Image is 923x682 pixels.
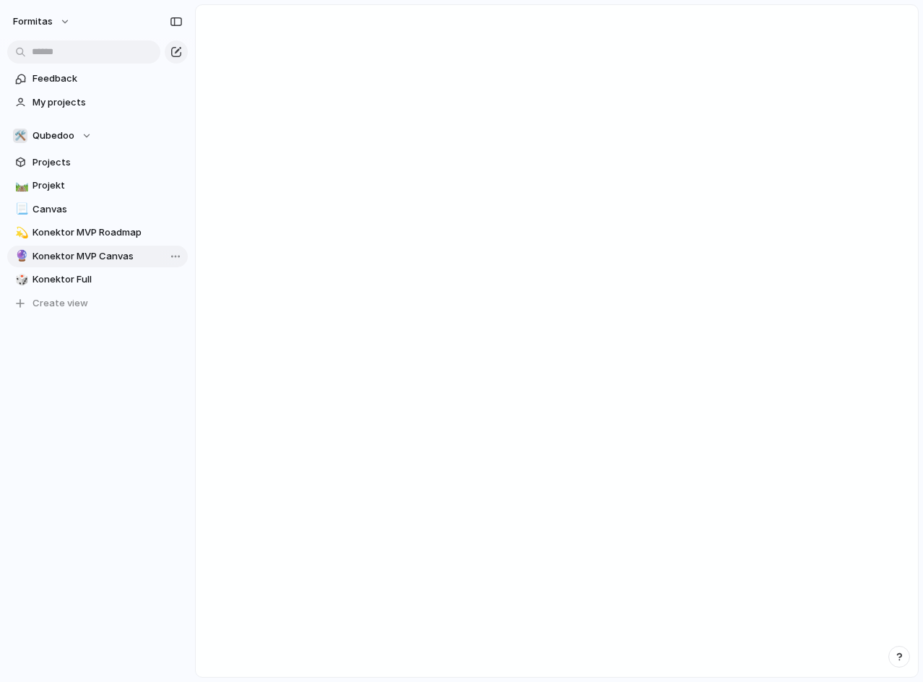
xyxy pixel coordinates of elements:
span: Projects [32,155,183,170]
span: Formitas [13,14,53,29]
div: 🔮 [15,248,25,264]
div: 🛤️ [15,178,25,194]
span: Projekt [32,178,183,193]
a: Feedback [7,68,188,90]
a: 💫Konektor MVP Roadmap [7,222,188,243]
span: Qubedoo [32,129,74,143]
div: 📃 [15,201,25,217]
button: 💫 [13,225,27,240]
div: 🎲 [15,272,25,288]
button: Create view [7,293,188,314]
span: Konektor MVP Canvas [32,249,183,264]
a: Projects [7,152,188,173]
button: Formitas [6,10,78,33]
button: 🎲 [13,272,27,287]
span: Feedback [32,72,183,86]
a: My projects [7,92,188,113]
span: Konektor Full [32,272,183,287]
a: 📃Canvas [7,199,188,220]
span: Create view [32,296,88,311]
span: Konektor MVP Roadmap [32,225,183,240]
span: My projects [32,95,183,110]
a: 🎲Konektor Full [7,269,188,290]
div: 🛠️ [13,129,27,143]
div: 💫 [15,225,25,241]
a: 🔮Konektor MVP Canvas [7,246,188,267]
button: 🛤️ [13,178,27,193]
a: 🛤️Projekt [7,175,188,197]
button: 📃 [13,202,27,217]
span: Canvas [32,202,183,217]
button: 🔮 [13,249,27,264]
button: 🛠️Qubedoo [7,125,188,147]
